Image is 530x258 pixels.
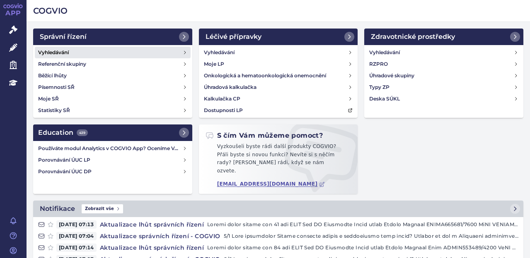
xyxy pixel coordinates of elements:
a: Onkologická a hematoonkologická onemocnění [201,70,356,81]
a: RZPRO [366,58,522,70]
span: [DATE] 07:13 [56,220,97,229]
a: Úhradové skupiny [366,70,522,81]
a: NotifikaceZobrazit vše [33,201,523,217]
p: Loremi dolor sitame con 84 adi ELIT Sed DO Eiusmodte Incid utlab Etdolo Magnaal Enim ADMIN553489/... [207,244,518,252]
a: Zdravotnické prostředky [364,29,523,45]
a: Vyhledávání [35,47,191,58]
h4: Typy ZP [369,83,390,91]
a: Dostupnosti LP [201,105,356,116]
a: Písemnosti SŘ [35,81,191,93]
h2: Správní řízení [40,32,87,42]
a: Používáte modul Analytics v COGVIO App? Oceníme Vaši zpětnou vazbu! [35,143,191,154]
a: Deska SÚKL [366,93,522,105]
h4: Kalkulačka CP [204,95,240,103]
a: Education439 [33,124,192,141]
a: Moje LP [201,58,356,70]
h2: Zdravotnické prostředky [371,32,455,42]
a: Statistiky SŘ [35,105,191,116]
a: Porovnávání ÚUC LP [35,154,191,166]
a: Vyhledávání [366,47,522,58]
p: Loremi dolor sitame con 41 adi ELIT Sed DO Eiusmodte Incid utlab Etdolo Magnaal ENIMA665681/7600 ... [207,220,518,229]
h4: Deska SÚKL [369,95,400,103]
span: Zobrazit vše [82,204,123,213]
span: 439 [77,129,88,136]
h4: Dostupnosti LP [204,106,243,115]
h4: Písemnosti SŘ [38,83,75,91]
h4: Aktualizace lhůt správních řízení [97,220,207,229]
h4: Běžící lhůty [38,72,67,80]
a: Typy ZP [366,81,522,93]
p: 5/1 Lore ipsumdolor Sitame consecte adipis e seddoeiusmo temp incid? Utlabor et dol m Aliquaeni a... [224,232,518,240]
h4: Aktualizace lhůt správních řízení [97,244,207,252]
a: Referenční skupiny [35,58,191,70]
span: [DATE] 07:14 [56,244,97,252]
a: Léčivé přípravky [199,29,358,45]
a: [EMAIL_ADDRESS][DOMAIN_NAME] [217,181,325,187]
h4: Vyhledávání [204,48,235,57]
a: Úhradová kalkulačka [201,81,356,93]
h4: Úhradová kalkulačka [204,83,257,91]
h4: Referenční skupiny [38,60,86,68]
span: [DATE] 07:04 [56,232,97,240]
a: Moje SŘ [35,93,191,105]
a: Vyhledávání [201,47,356,58]
h4: Vyhledávání [369,48,400,57]
h4: Statistiky SŘ [38,106,70,115]
h4: Úhradové skupiny [369,72,414,80]
h2: COGVIO [33,5,523,17]
h2: Notifikace [40,204,75,214]
h4: Vyhledávání [38,48,69,57]
h2: S čím Vám můžeme pomoct? [206,131,323,140]
h4: Onkologická a hematoonkologická onemocnění [204,72,326,80]
a: Kalkulačka CP [201,93,356,105]
h4: Aktualizace správních řízení - COGVIO [97,232,224,240]
h4: RZPRO [369,60,388,68]
a: Porovnávání ÚUC DP [35,166,191,177]
h4: Porovnávání ÚUC DP [38,167,182,176]
h2: Léčivé přípravky [206,32,261,42]
h4: Moje SŘ [38,95,59,103]
p: Vyzkoušeli byste rádi další produkty COGVIO? Přáli byste si novou funkci? Nevíte si s něčím rady?... [206,143,351,178]
h4: Porovnávání ÚUC LP [38,156,182,164]
h4: Používáte modul Analytics v COGVIO App? Oceníme Vaši zpětnou vazbu! [38,144,182,153]
a: Správní řízení [33,29,192,45]
a: Běžící lhůty [35,70,191,81]
h2: Education [38,128,88,138]
h4: Moje LP [204,60,224,68]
